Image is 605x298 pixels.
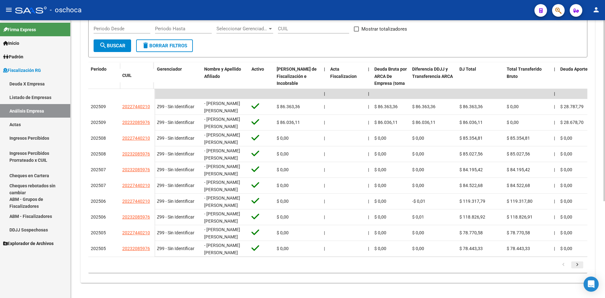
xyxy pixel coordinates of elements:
[324,67,325,72] span: |
[374,230,386,235] span: $ 0,00
[571,261,583,268] a: go to next page
[412,104,435,109] span: $ 86.363,36
[91,246,106,251] span: 202505
[457,62,504,105] datatable-header-cell: DJ Total
[120,69,154,82] datatable-header-cell: CUIL
[277,246,289,251] span: $ 0,00
[277,230,289,235] span: $ 0,00
[507,183,530,188] span: $ 84.522,68
[50,3,82,17] span: - oschoca
[554,230,555,235] span: |
[3,53,23,60] span: Padrón
[277,167,289,172] span: $ 0,00
[507,120,519,125] span: $ 0,00
[551,62,558,105] datatable-header-cell: |
[99,43,125,49] span: Buscar
[554,151,555,156] span: |
[592,6,600,14] mat-icon: person
[557,261,569,268] a: go to previous page
[560,120,584,125] span: $ 28.678,70
[374,151,386,156] span: $ 0,00
[560,136,572,141] span: $ 0,00
[3,26,36,33] span: Firma Express
[157,230,194,235] span: Z99 - Sin Identificar
[560,230,572,235] span: $ 0,00
[459,67,476,72] span: DJ Total
[136,39,193,52] button: Borrar Filtros
[99,42,107,49] mat-icon: search
[251,67,264,72] span: Activo
[366,62,372,105] datatable-header-cell: |
[122,151,150,156] span: 20232085976
[459,120,483,125] span: $ 86.036,11
[410,62,457,105] datatable-header-cell: Diferencia DDJJ y Transferencia ARCA
[204,117,240,129] span: - [PERSON_NAME] [PERSON_NAME]
[368,246,369,251] span: |
[560,151,572,156] span: $ 0,00
[91,67,107,72] span: Período
[91,120,106,125] span: 202509
[507,104,519,109] span: $ 0,00
[91,183,106,188] span: 202507
[157,120,194,125] span: Z99 - Sin Identificar
[3,40,19,47] span: Inicio
[204,132,240,145] span: - [PERSON_NAME] [PERSON_NAME]
[368,91,369,96] span: |
[157,136,194,141] span: Z99 - Sin Identificar
[412,151,424,156] span: $ 0,00
[157,214,194,219] span: Z99 - Sin Identificar
[459,167,483,172] span: $ 84.195,42
[122,230,150,235] span: 20227440210
[374,67,407,100] span: Deuda Bruta por ARCA De Empresa (toma en cuenta todos los afiliados)
[142,42,149,49] mat-icon: delete
[374,167,386,172] span: $ 0,00
[368,120,369,125] span: |
[507,151,530,156] span: $ 85.027,56
[204,67,241,79] span: Nombre y Apellido Afiliado
[91,167,106,172] span: 202507
[554,91,555,96] span: |
[122,136,150,141] span: 20227440210
[204,227,240,239] span: - [PERSON_NAME] [PERSON_NAME]
[459,199,485,204] span: $ 119.317,79
[324,214,325,219] span: |
[374,120,398,125] span: $ 86.036,11
[3,67,41,74] span: Fiscalización RG
[154,62,202,105] datatable-header-cell: Gerenciador
[277,214,289,219] span: $ 0,00
[374,183,386,188] span: $ 0,00
[374,136,386,141] span: $ 0,00
[554,136,555,141] span: |
[324,183,325,188] span: |
[554,104,555,109] span: |
[94,39,131,52] button: Buscar
[324,120,325,125] span: |
[368,104,369,109] span: |
[122,199,150,204] span: 20227440210
[277,136,289,141] span: $ 0,00
[157,183,194,188] span: Z99 - Sin Identificar
[5,6,13,14] mat-icon: menu
[277,183,289,188] span: $ 0,00
[330,67,357,79] span: Acta Fiscalizacion
[122,120,150,125] span: 20232085976
[554,246,555,251] span: |
[204,243,240,255] span: - [PERSON_NAME] [PERSON_NAME]
[507,136,530,141] span: $ 85.354,81
[277,199,289,204] span: $ 0,00
[507,214,533,219] span: $ 118.826,91
[368,136,369,141] span: |
[459,136,483,141] span: $ 85.354,81
[560,104,584,109] span: $ 28.787,79
[157,151,194,156] span: Z99 - Sin Identificar
[324,136,325,141] span: |
[91,151,106,156] span: 202508
[361,25,407,33] span: Mostrar totalizadores
[507,230,530,235] span: $ 78.770,58
[560,246,572,251] span: $ 0,00
[368,167,369,172] span: |
[459,230,483,235] span: $ 78.770,58
[324,246,325,251] span: |
[91,104,106,109] span: 202509
[560,183,572,188] span: $ 0,00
